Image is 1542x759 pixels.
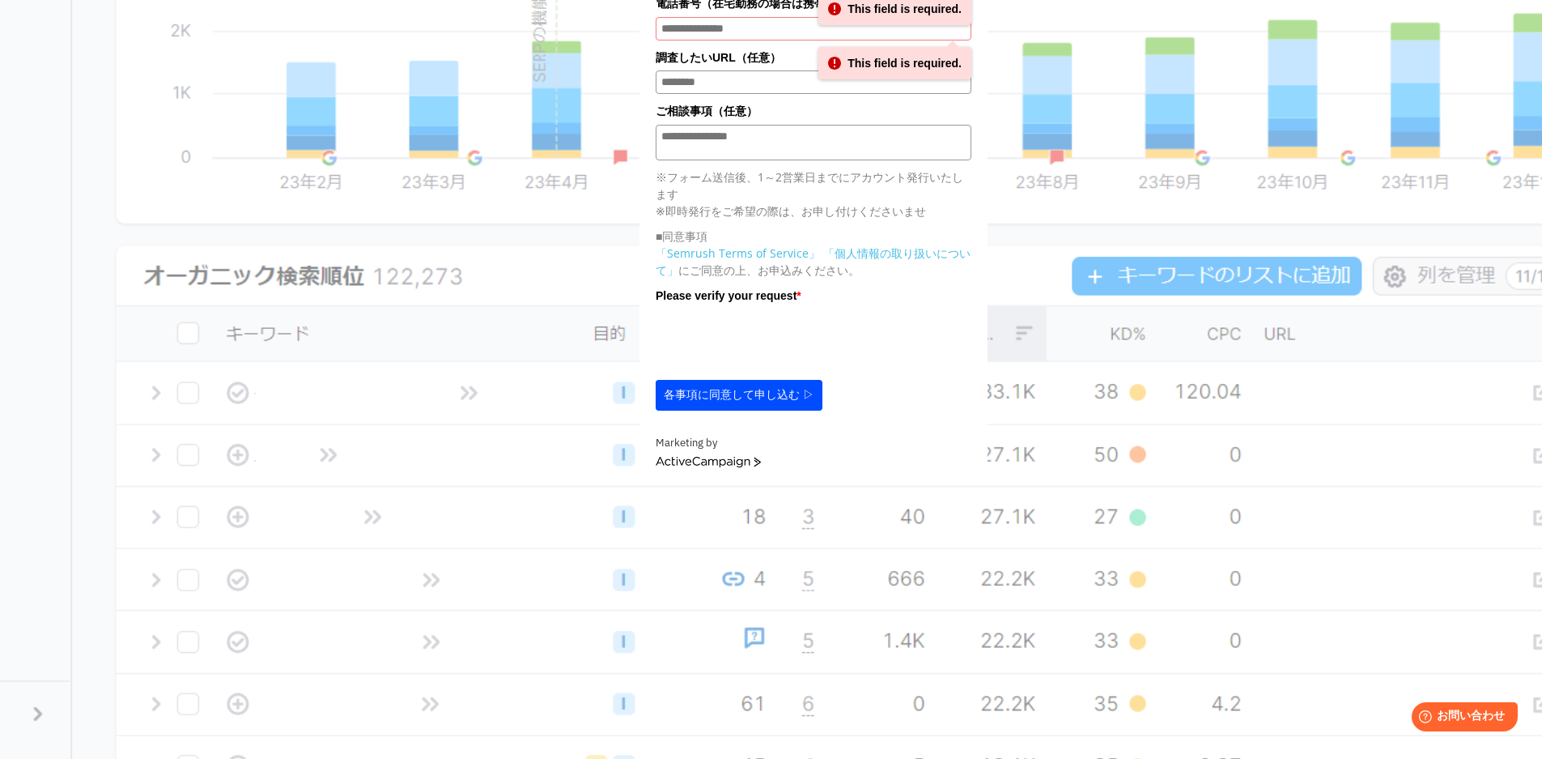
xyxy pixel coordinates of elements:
p: ※フォーム送信後、1～2営業日までにアカウント発行いたします ※即時発行をご希望の際は、お申し付けくださいませ [656,168,971,220]
p: ■同意事項 [656,228,971,245]
iframe: reCAPTCHA [656,309,902,372]
div: This field is required. [818,47,971,79]
div: Marketing by [656,435,971,452]
button: 各事項に同意して申し込む ▷ [656,380,822,411]
a: 「Semrush Terms of Service」 [656,245,820,261]
iframe: Help widget launcher [1398,696,1524,741]
label: ご相談事項（任意） [656,102,971,120]
label: Please verify your request [656,287,971,305]
label: 調査したいURL（任意） [656,49,971,66]
p: にご同意の上、お申込みください。 [656,245,971,279]
a: 「個人情報の取り扱いについて」 [656,245,971,278]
